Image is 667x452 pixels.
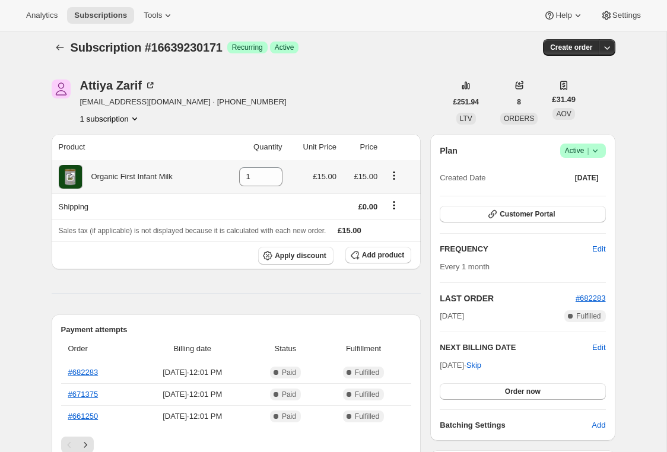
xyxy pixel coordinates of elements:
span: [DATE] · 12:01 PM [137,389,249,400]
th: Quantity [218,134,286,160]
span: £15.00 [338,226,361,235]
th: Shipping [52,193,218,219]
div: Attiya Zarif [80,79,156,91]
span: Skip [466,359,481,371]
th: Unit Price [286,134,340,160]
span: LTV [460,114,472,123]
span: Billing date [137,343,249,355]
button: Help [536,7,590,24]
button: Shipping actions [385,199,404,212]
button: Product actions [80,113,141,125]
button: Product actions [385,169,404,182]
span: Add product [362,250,404,260]
span: £15.00 [313,172,336,181]
span: [EMAIL_ADDRESS][DOMAIN_NAME] · [PHONE_NUMBER] [80,96,287,108]
button: Subscriptions [52,39,68,56]
span: Every 1 month [440,262,490,271]
span: Paid [282,412,296,421]
button: [DATE] [568,170,606,186]
h2: Plan [440,145,458,157]
button: Edit [585,240,612,259]
button: Subscriptions [67,7,134,24]
span: Active [275,43,294,52]
span: £15.00 [354,172,377,181]
button: Add [585,416,612,435]
h2: Payment attempts [61,324,412,336]
span: Recurring [232,43,263,52]
span: Tools [144,11,162,20]
button: Add product [345,247,411,263]
span: | [587,146,589,155]
img: product img [59,165,82,189]
th: Price [340,134,381,160]
span: [DATE] [575,173,599,183]
h2: FREQUENCY [440,243,592,255]
span: Analytics [26,11,58,20]
span: Active [565,145,601,157]
button: 8 [510,94,528,110]
button: Skip [459,356,488,375]
span: 8 [517,97,521,107]
span: £251.94 [453,97,479,107]
span: Edit [592,243,605,255]
h6: Batching Settings [440,419,592,431]
th: Product [52,134,218,160]
a: #682283 [68,368,99,377]
span: £31.49 [552,94,576,106]
button: Settings [593,7,648,24]
span: Settings [612,11,641,20]
span: [DATE] [440,310,464,322]
button: Create order [543,39,599,56]
span: Fulfillment [323,343,404,355]
th: Order [61,336,134,362]
span: Status [255,343,316,355]
span: [DATE] · 12:01 PM [137,410,249,422]
button: Analytics [19,7,65,24]
span: Order now [505,387,541,396]
span: Attiya Zarif [52,79,71,98]
span: [DATE] · [440,361,481,370]
span: AOV [556,110,571,118]
a: #661250 [68,412,99,421]
span: Subscriptions [74,11,127,20]
span: Paid [282,390,296,399]
span: ORDERS [504,114,534,123]
div: Organic First Infant Milk [82,171,173,183]
span: Fulfilled [576,311,601,321]
span: Create order [550,43,592,52]
button: £251.94 [446,94,486,110]
span: Customer Portal [500,209,555,219]
a: #671375 [68,390,99,399]
button: Edit [592,342,605,354]
span: Apply discount [275,251,326,260]
span: Subscription #16639230171 [71,41,223,54]
h2: NEXT BILLING DATE [440,342,592,354]
a: #682283 [576,294,606,303]
h2: LAST ORDER [440,292,576,304]
button: #682283 [576,292,606,304]
button: Order now [440,383,605,400]
span: Fulfilled [355,368,379,377]
span: Paid [282,368,296,377]
span: Help [555,11,571,20]
span: Fulfilled [355,412,379,421]
span: Fulfilled [355,390,379,399]
button: Customer Portal [440,206,605,222]
span: [DATE] · 12:01 PM [137,367,249,378]
button: Apply discount [258,247,333,265]
span: £0.00 [358,202,378,211]
button: Tools [136,7,181,24]
span: Created Date [440,172,485,184]
span: Add [592,419,605,431]
span: Sales tax (if applicable) is not displayed because it is calculated with each new order. [59,227,326,235]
